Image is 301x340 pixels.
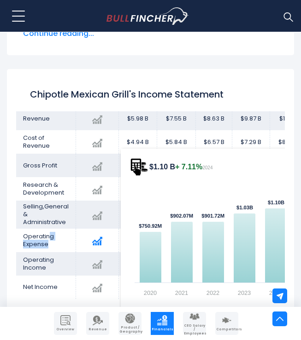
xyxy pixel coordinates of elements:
[119,154,157,177] td: $1.04 B
[23,114,50,123] span: Revenue
[201,213,224,219] text: $901.72M
[23,232,54,248] span: Operating Expense
[269,289,282,296] text: 2024
[119,201,157,229] td: $466.29 M
[175,289,188,296] text: 2021
[149,163,202,171] tspan: $1.10 B
[232,107,270,130] td: $9.87 B
[238,289,251,296] text: 2023
[119,107,157,130] td: $5.98 B
[193,306,244,313] text: Operating Expense
[106,7,206,25] a: Go to homepage
[23,161,57,170] span: Gross Profit
[215,312,238,335] a: Company Competitors
[30,87,271,101] h1: Chipotle Mexican Grill's Income Statement
[196,107,232,130] td: $8.63 B
[207,289,219,296] text: 2022
[106,7,189,25] img: Bullfincher logo
[236,205,253,210] text: $1.03B
[23,202,69,226] span: Selling,General & Administrative
[232,130,270,154] td: $7.29 B
[119,229,157,252] td: $750.92 M
[86,312,109,335] a: Company Revenue
[157,107,196,130] td: $7.55 B
[268,200,284,205] text: $1.10B
[184,324,205,335] span: CEO Salary / Employees
[157,130,196,154] td: $5.84 B
[55,328,76,331] span: Overview
[87,328,108,331] span: Revenue
[175,163,202,171] tspan: + 7.11%
[144,289,157,296] text: 2020
[151,312,174,335] a: Company Financials
[130,158,296,323] svg: $1.10 B + 7.11% 2024
[23,180,64,197] span: Research & Development
[119,252,157,276] td: $290.16 M
[118,312,142,335] a: Company Product/Geography
[196,130,232,154] td: $6.57 B
[183,312,206,335] a: Company Employees
[119,326,141,334] span: Product / Geography
[139,223,162,229] text: $750.92M
[152,328,173,331] span: Financials
[216,328,237,331] span: Competitors
[170,213,193,219] text: $902.07M
[54,312,77,335] a: Company Overview
[23,133,50,150] span: Cost of Revenue
[23,255,54,272] span: Operating Income
[119,276,157,299] td: $355.77 M
[23,28,278,39] span: Continue reading...
[119,130,157,154] td: $4.94 B
[119,177,157,201] td: -
[202,165,213,170] tspan: 2024
[23,282,58,291] span: Net Income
